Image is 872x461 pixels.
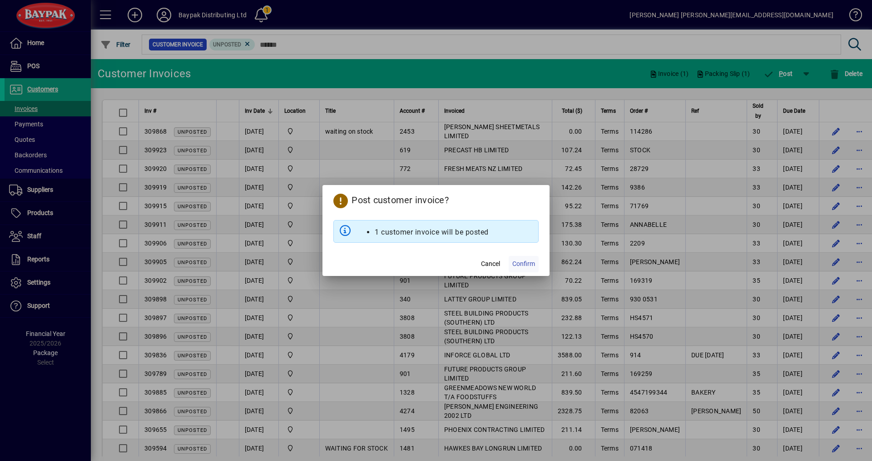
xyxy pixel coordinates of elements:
[375,227,489,238] li: 1 customer invoice will be posted
[476,256,505,272] button: Cancel
[481,259,500,269] span: Cancel
[322,185,550,212] h2: Post customer invoice?
[512,259,535,269] span: Confirm
[509,256,539,272] button: Confirm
